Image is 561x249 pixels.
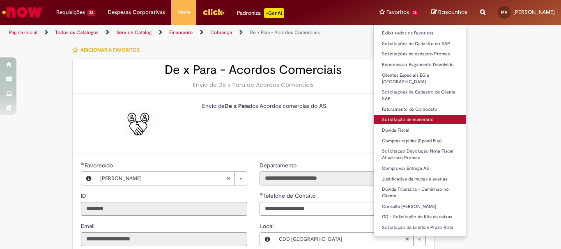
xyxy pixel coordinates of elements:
a: Solicitações de cadastro Promax [374,50,466,59]
abbr: Limpar campo Local [401,233,413,246]
a: [PERSON_NAME]Limpar campo Favorecido [96,172,247,185]
ul: Trilhas de página [6,25,368,40]
span: Requisições [56,8,85,16]
a: Dúvida Tributária - Caminhão no Cliente [374,185,466,200]
a: De x Para - Acordos Comerciais [250,29,320,36]
img: click_logo_yellow_360x200.png [202,6,225,18]
label: Somente leitura - Departamento [260,161,298,169]
strong: De x Para [225,102,249,110]
h2: De x Para - Acordos Comerciais [81,63,426,77]
span: Necessários - Favorecido [85,162,115,169]
p: Envio de dos Acordos comercias do AS. [202,102,420,110]
img: ServiceNow [1,4,43,21]
a: Página inicial [9,29,37,36]
span: Obrigatório Preenchido [260,192,263,196]
span: Local [260,222,275,230]
a: Solicitações de Cadastro no SAP [374,39,466,48]
span: Telefone de Contato [263,192,317,199]
div: Padroniza [237,8,284,18]
input: ID [81,202,247,216]
a: Exibir todos os Favoritos [374,29,466,38]
input: Email [81,232,247,246]
div: Envio de De x Para de Acordos Comerciais [81,81,426,89]
span: Despesas Corporativas [108,8,165,16]
span: Somente leitura - Departamento [260,162,298,169]
a: Workflow de Pagamentos - Alteração de Aprovadores [374,234,466,249]
span: Adicionar a Favoritos [80,47,140,53]
span: Rascunhos [438,8,468,16]
button: Local, Visualizar este registro CDD Brasília [260,233,275,246]
a: Cobrança [210,29,232,36]
a: Rascunhos [431,9,468,16]
a: Faturamento de Comodato [374,105,466,114]
a: Compras rápidas (Speed Buy) [374,137,466,146]
a: Service Catalog [116,29,152,36]
label: Somente leitura - ID [81,192,88,200]
ul: Favoritos [373,25,466,236]
label: Somente leitura - Email [81,222,96,230]
span: [PERSON_NAME] [100,172,226,185]
a: GD - Solicitação de Kits de caixas [374,212,466,222]
span: [PERSON_NAME] [513,9,555,16]
abbr: Limpar campo Favorecido [222,172,235,185]
input: Telefone de Contato [260,202,426,216]
span: Favoritos [386,8,409,16]
span: MV [501,9,508,15]
a: Solicitação de numerário [374,115,466,124]
a: Financeiro [169,29,193,36]
a: Reprocessar Pagamento Devolvido [374,60,466,69]
a: Todos os Catálogos [55,29,99,36]
button: Favorecido, Visualizar este registro Maria Fernanda Brandao Vinholis [81,172,96,185]
span: More [177,8,190,16]
span: 23 [87,9,96,16]
input: Departamento [260,171,426,185]
a: Justificativa de multas e avarias [374,175,466,184]
a: Comprovar Entrega AS [374,164,466,173]
button: Adicionar a Favoritos [72,41,144,59]
a: Solicitações de Cadastro de Cliente SAP [374,88,466,103]
a: Clientes Especiais EG e [GEOGRAPHIC_DATA] [374,71,466,86]
a: CDD [GEOGRAPHIC_DATA]Limpar campo Local [275,233,425,246]
span: CDD [GEOGRAPHIC_DATA] [279,233,405,246]
span: 18 [411,9,419,16]
a: Dúvida Fiscal [374,126,466,135]
img: De x Para - Acordos Comerciais [125,110,152,136]
a: Consulta [PERSON_NAME] [374,202,466,211]
p: +GenAi [264,8,284,18]
a: Solicitação de Limite e Prazo Rota [374,223,466,232]
span: Somente leitura - Email [81,222,96,230]
a: Solicitação Devolução Nota Fiscal Atualizada Promax [374,147,466,162]
span: Obrigatório Preenchido [81,162,85,165]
